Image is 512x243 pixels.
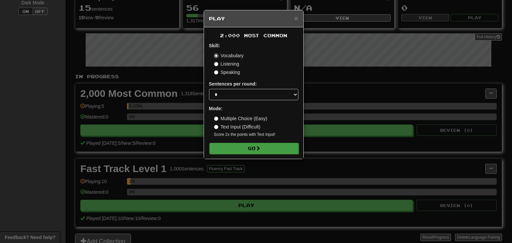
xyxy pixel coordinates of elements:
input: Speaking [214,70,218,75]
strong: Skill: [209,43,220,48]
input: Vocabulary [214,54,218,58]
label: Vocabulary [214,52,244,59]
input: Text Input (Difficult) [214,125,218,129]
input: Multiple Choice (Easy) [214,117,218,121]
input: Listening [214,62,218,66]
button: Go [209,143,299,154]
label: Speaking [214,69,240,76]
span: 2,000 Most Common [220,33,287,38]
button: Close [294,15,298,22]
small: Score 2x the points with Text Input ! [214,132,298,137]
label: Sentences per round: [209,81,257,87]
label: Text Input (Difficult) [214,123,261,130]
h5: Play [209,15,298,22]
label: Listening [214,61,239,67]
label: Multiple Choice (Easy) [214,115,267,122]
span: × [294,14,298,22]
strong: Mode: [209,106,223,111]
